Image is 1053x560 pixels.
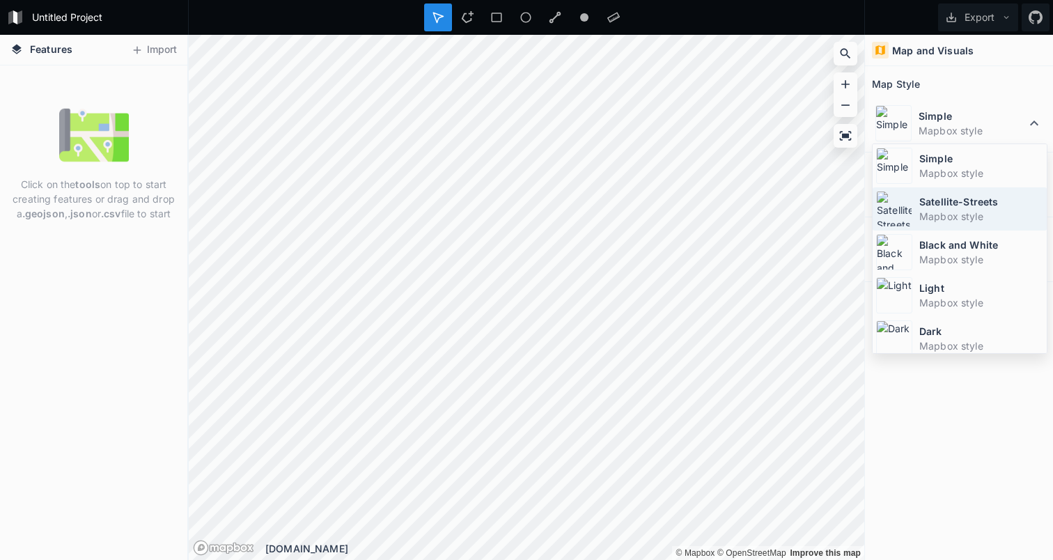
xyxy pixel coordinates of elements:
[919,151,1043,166] dt: Simple
[876,277,912,313] img: Light
[75,178,100,190] strong: tools
[68,208,92,219] strong: .json
[101,208,121,219] strong: .csv
[919,324,1043,339] dt: Dark
[876,148,912,184] img: Simple
[919,109,1026,123] dt: Simple
[919,281,1043,295] dt: Light
[919,166,1043,180] dd: Mapbox style
[876,320,912,357] img: Dark
[717,548,786,558] a: OpenStreetMap
[919,339,1043,353] dd: Mapbox style
[124,39,184,61] button: Import
[872,73,920,95] h2: Map Style
[30,42,72,56] span: Features
[10,177,177,221] p: Click on the on top to start creating features or drag and drop a , or file to start
[919,123,1026,138] dd: Mapbox style
[265,541,864,556] div: [DOMAIN_NAME]
[22,208,65,219] strong: .geojson
[919,209,1043,224] dd: Mapbox style
[919,295,1043,310] dd: Mapbox style
[59,100,129,170] img: empty
[876,191,912,227] img: Satellite-Streets
[676,548,715,558] a: Mapbox
[919,238,1043,252] dt: Black and White
[919,252,1043,267] dd: Mapbox style
[938,3,1018,31] button: Export
[193,540,254,556] a: Mapbox logo
[892,43,974,58] h4: Map and Visuals
[876,234,912,270] img: Black and White
[790,548,861,558] a: Map feedback
[875,105,912,141] img: Simple
[919,194,1043,209] dt: Satellite-Streets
